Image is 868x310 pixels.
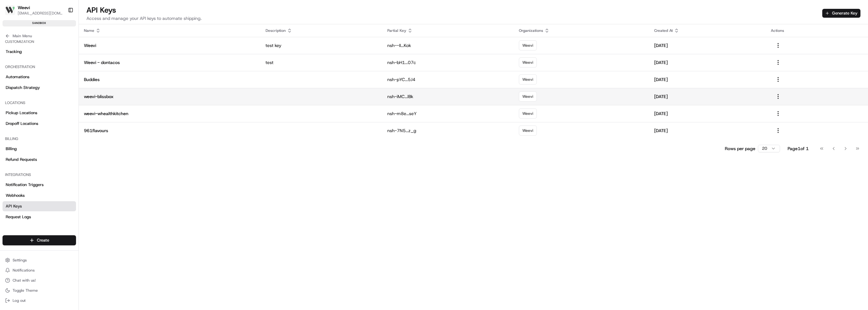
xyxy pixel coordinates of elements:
[6,85,40,91] span: Dispatch Strategy
[3,20,76,26] div: sandbox
[3,180,76,190] a: Notification Triggers
[387,127,508,134] p: nsh-7N5...z_g
[3,37,76,47] div: Customization
[86,15,202,21] p: Access and manage your API keys to automate shipping.
[387,93,508,100] p: nsh-iMC...lBk
[13,258,27,263] span: Settings
[3,266,76,275] button: Notifications
[654,28,761,33] div: Created At
[18,11,63,16] button: [EMAIL_ADDRESS][DOMAIN_NAME]
[18,4,30,11] button: Weevi
[86,5,202,15] h2: API Keys
[84,42,255,49] p: Weevi
[3,256,76,265] button: Settings
[107,62,115,70] button: Start new chat
[13,278,36,283] span: Chat with us!
[387,110,508,117] p: nsh-m8e...seY
[21,60,103,67] div: Start new chat
[84,93,255,100] p: weevi-blissbox
[84,127,255,134] p: 961flavours
[3,47,76,57] a: Tracking
[266,42,377,49] p: test key
[6,193,25,198] span: Webhooks
[16,41,104,47] input: Clear
[3,134,76,144] div: Billing
[519,108,537,119] div: Weevi
[3,276,76,285] button: Chat with us!
[37,237,49,243] span: Create
[519,126,537,136] div: Weevi
[519,28,644,33] div: Organizations
[13,91,48,98] span: Knowledge Base
[654,42,761,49] p: [DATE]
[53,92,58,97] div: 💻
[6,49,22,55] span: Tracking
[266,59,377,66] p: test
[84,76,255,83] p: Buddies
[3,286,76,295] button: Toggle Theme
[3,108,76,118] a: Pickup Locations
[266,28,377,33] div: Description
[3,62,76,72] div: Orchestration
[6,25,115,35] p: Welcome 👋
[654,110,761,117] p: [DATE]
[6,6,19,19] img: Nash
[3,144,76,154] a: Billing
[3,212,76,222] a: Request Logs
[654,76,761,83] p: [DATE]
[387,59,508,66] p: nsh-bH1...07c
[3,83,76,93] a: Dispatch Strategy
[771,28,863,33] div: Actions
[60,91,101,98] span: API Documentation
[3,296,76,305] button: Log out
[3,155,76,165] a: Refund Requests
[6,203,22,209] span: API Keys
[3,98,76,108] div: Locations
[725,145,755,152] p: Rows per page
[6,214,31,220] span: Request Logs
[519,57,537,67] div: Weevi
[3,170,76,180] div: Integrations
[6,146,17,152] span: Billing
[519,91,537,102] div: Weevi
[519,74,537,85] div: Weevi
[84,28,255,33] div: Name
[519,40,537,50] div: Weevi
[6,157,37,162] span: Refund Requests
[3,201,76,211] a: API Keys
[84,59,255,66] p: Weevi - dontacos
[6,60,18,72] img: 1736555255976-a54dd68f-1ca7-489b-9aae-adbdc363a1c4
[3,3,65,18] button: WeeviWeevi[EMAIL_ADDRESS][DOMAIN_NAME]
[3,235,76,245] button: Create
[13,288,38,293] span: Toggle Theme
[3,72,76,82] a: Automations
[654,59,761,66] p: [DATE]
[13,298,26,303] span: Log out
[13,33,32,38] span: Main Menu
[3,190,76,201] a: Webhooks
[6,110,37,116] span: Pickup Locations
[387,42,508,49] p: nsh--II...Kok
[387,28,508,33] div: Partial Key
[788,145,809,152] div: Page 1 of 1
[21,67,80,72] div: We're available if you need us!
[654,127,761,134] p: [DATE]
[4,89,51,100] a: 📗Knowledge Base
[3,119,76,129] a: Dropoff Locations
[6,92,11,97] div: 📗
[84,110,255,117] p: weevi-whealthkitchen
[44,107,76,112] a: Powered byPylon
[13,268,35,273] span: Notifications
[51,89,104,100] a: 💻API Documentation
[387,76,508,83] p: nsh-pYC...5J4
[6,182,44,188] span: Notification Triggers
[822,9,860,18] button: Generate Key
[6,74,29,80] span: Automations
[5,5,15,15] img: Weevi
[654,93,761,100] p: [DATE]
[6,121,38,126] span: Dropoff Locations
[63,107,76,112] span: Pylon
[3,32,76,40] button: Main Menu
